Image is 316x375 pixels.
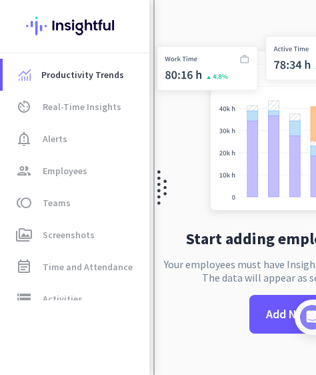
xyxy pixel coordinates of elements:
img: menu-item [19,69,31,81]
a: av_timerReal-Time Insights [3,91,149,123]
a: perm_mediaScreenshots [3,219,149,251]
a: event_noteTime and Attendance [3,251,149,283]
span: Real-Time Insights [43,99,121,115]
i: storage [16,291,32,307]
span: Screenshots [43,227,95,243]
i: av_timer [16,99,32,115]
span: Productivity Trends [41,67,124,83]
span: Teams [43,195,71,211]
i: toll [16,195,32,211]
i: event_note [16,259,32,275]
i: notification_important [16,131,32,147]
span: Alerts [43,131,67,147]
i: perm_media [16,227,32,243]
a: groupEmployees [3,155,149,187]
span: Time and Attendance [43,259,133,275]
a: notification_importantAlerts [3,123,149,155]
span: Employees [43,163,87,179]
span: Activities [43,291,83,307]
a: tollTeams [3,187,149,219]
a: menu-itemProductivity Trends [3,59,149,91]
a: storageActivities [3,283,149,315]
i: group [16,163,32,179]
